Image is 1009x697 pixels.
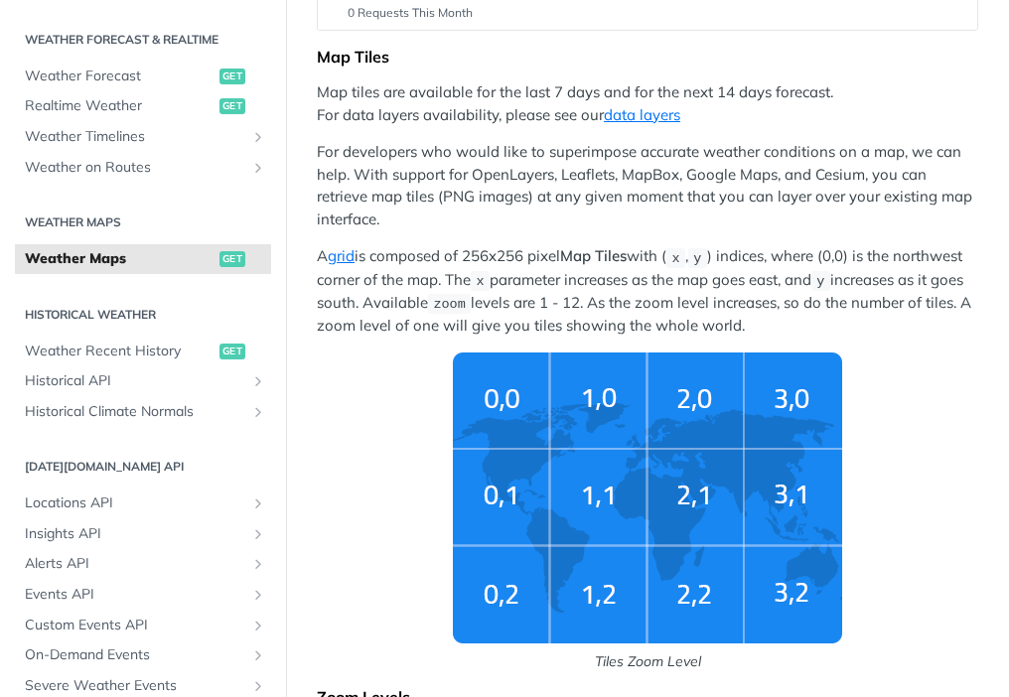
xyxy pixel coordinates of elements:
span: Custom Events API [25,616,245,635]
button: Show subpages for Historical Climate Normals [250,404,266,420]
button: Show subpages for Alerts API [250,556,266,572]
span: get [219,98,245,114]
a: data layers [604,105,680,124]
p: A is composed of 256x256 pixel with ( , ) indices, where (0,0) is the northwest corner of the map... [317,245,978,337]
span: Severe Weather Events [25,676,245,696]
a: On-Demand EventsShow subpages for On-Demand Events [15,640,271,670]
h2: [DATE][DOMAIN_NAME] API [15,458,271,476]
a: Events APIShow subpages for Events API [15,580,271,610]
span: Tiles Zoom Level [317,352,978,672]
span: Weather on Routes [25,158,245,178]
span: x [671,250,679,265]
span: Locations API [25,493,245,513]
a: Weather Forecastget [15,62,271,91]
button: Show subpages for Insights API [250,526,266,542]
a: Weather TimelinesShow subpages for Weather Timelines [15,122,271,152]
span: Weather Timelines [25,127,245,147]
h2: Weather Maps [15,213,271,231]
h2: Historical Weather [15,306,271,324]
a: Historical APIShow subpages for Historical API [15,366,271,396]
span: 0 Requests This Month [348,4,473,22]
span: get [219,344,245,359]
h2: Weather Forecast & realtime [15,31,271,49]
span: Historical API [25,371,245,391]
span: x [476,274,484,289]
a: Weather Mapsget [15,244,271,274]
a: Realtime Weatherget [15,91,271,121]
button: Show subpages for Locations API [250,495,266,511]
span: y [693,250,701,265]
button: Show subpages for Historical API [250,373,266,389]
span: Insights API [25,524,245,544]
button: Show subpages for On-Demand Events [250,647,266,663]
button: Show subpages for Events API [250,587,266,603]
span: Weather Forecast [25,67,215,86]
div: Map Tiles [317,47,978,67]
span: Alerts API [25,554,245,574]
a: Locations APIShow subpages for Locations API [15,488,271,518]
img: weather-grid-map.png [453,352,842,643]
span: Weather Recent History [25,342,215,361]
span: y [816,274,824,289]
span: Realtime Weather [25,96,215,116]
strong: Map Tiles [560,246,627,265]
p: Tiles Zoom Level [317,651,978,672]
a: Weather Recent Historyget [15,337,271,366]
button: Show subpages for Severe Weather Events [250,678,266,694]
a: Historical Climate NormalsShow subpages for Historical Climate Normals [15,397,271,427]
p: For developers who would like to superimpose accurate weather conditions on a map, we can help. W... [317,141,978,230]
span: Events API [25,585,245,605]
a: Alerts APIShow subpages for Alerts API [15,549,271,579]
span: zoom [433,297,465,312]
button: Show subpages for Weather Timelines [250,129,266,145]
p: Map tiles are available for the last 7 days and for the next 14 days forecast. For data layers av... [317,81,978,126]
a: grid [328,246,355,265]
span: On-Demand Events [25,645,245,665]
span: get [219,251,245,267]
button: Show subpages for Weather on Routes [250,160,266,176]
a: Weather on RoutesShow subpages for Weather on Routes [15,153,271,183]
a: Custom Events APIShow subpages for Custom Events API [15,611,271,640]
span: Historical Climate Normals [25,402,245,422]
span: get [219,69,245,84]
span: Weather Maps [25,249,215,269]
button: Show subpages for Custom Events API [250,618,266,633]
a: Insights APIShow subpages for Insights API [15,519,271,549]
